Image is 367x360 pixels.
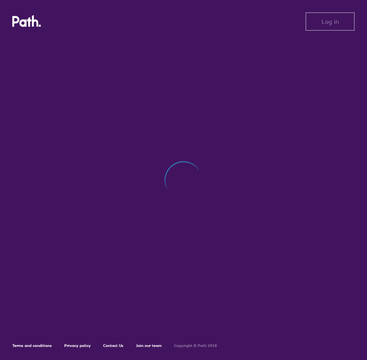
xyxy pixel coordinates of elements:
[174,343,217,348] h6: Copyright © Path 2018
[136,343,162,348] a: Join our team
[103,343,123,348] a: Contact Us
[322,18,339,25] span: Log in
[64,343,91,348] a: Privacy policy
[305,12,355,31] button: Log in
[12,343,52,348] a: Terms and conditions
